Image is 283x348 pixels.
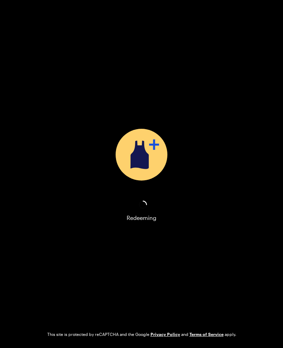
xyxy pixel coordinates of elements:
a: Go to Tastemade Homepage [118,11,166,19]
div: This site is protected by reCAPTCHA and the Google and apply. [47,331,236,337]
a: Google Privacy Policy [150,331,180,337]
a: Google Terms of Service [189,331,224,337]
span: Redeeming [127,214,156,222]
img: tastemade [118,11,166,17]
